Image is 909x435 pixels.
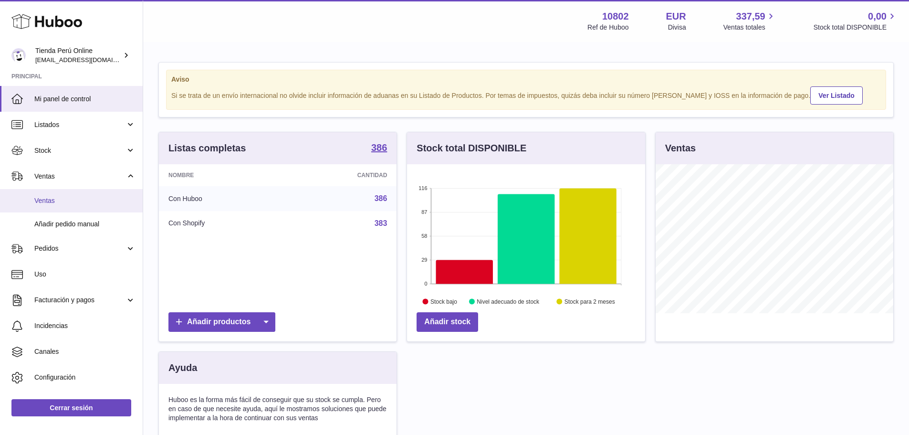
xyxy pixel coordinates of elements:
[34,244,125,253] span: Pedidos
[11,399,131,416] a: Cerrar sesión
[425,281,428,286] text: 0
[171,85,881,105] div: Si se trata de un envío internacional no olvide incluir información de aduanas en su Listado de P...
[159,211,285,236] td: Con Shopify
[723,23,776,32] span: Ventas totales
[168,361,197,374] h3: Ayuda
[34,373,136,382] span: Configuración
[668,23,686,32] div: Divisa
[168,312,275,332] a: Añadir productos
[34,296,125,305] span: Facturación y pagos
[666,10,686,23] strong: EUR
[587,23,628,32] div: Ref de Huboo
[35,46,121,64] div: Tienda Perú Online
[477,298,540,305] text: Nivel adecuado de stock
[34,95,136,104] span: Mi panel de control
[34,172,125,181] span: Ventas
[723,10,776,32] a: 337,59 Ventas totales
[34,120,125,129] span: Listados
[422,233,428,239] text: 58
[417,142,526,155] h3: Stock total DISPONIBLE
[422,209,428,215] text: 87
[418,185,427,191] text: 116
[168,395,387,423] p: Huboo es la forma más fácil de conseguir que su stock se cumpla. Pero en caso de que necesite ayu...
[171,75,881,84] strong: Aviso
[34,321,136,330] span: Incidencias
[34,347,136,356] span: Canales
[11,48,26,63] img: internalAdmin-10802@internal.huboo.com
[34,270,136,279] span: Uso
[371,143,387,154] a: 386
[430,298,457,305] text: Stock bajo
[34,146,125,155] span: Stock
[564,298,615,305] text: Stock para 2 meses
[159,164,285,186] th: Nombre
[35,56,140,64] span: [EMAIL_ADDRESS][DOMAIN_NAME]
[375,194,387,202] a: 386
[417,312,478,332] a: Añadir stock
[814,10,898,32] a: 0,00 Stock total DISPONIBLE
[422,257,428,263] text: 29
[375,219,387,227] a: 383
[868,10,887,23] span: 0,00
[371,143,387,152] strong: 386
[34,196,136,205] span: Ventas
[814,23,898,32] span: Stock total DISPONIBLE
[34,220,136,229] span: Añadir pedido manual
[810,86,862,105] a: Ver Listado
[285,164,397,186] th: Cantidad
[168,142,246,155] h3: Listas completas
[602,10,629,23] strong: 10802
[159,186,285,211] td: Con Huboo
[736,10,765,23] span: 337,59
[665,142,696,155] h3: Ventas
